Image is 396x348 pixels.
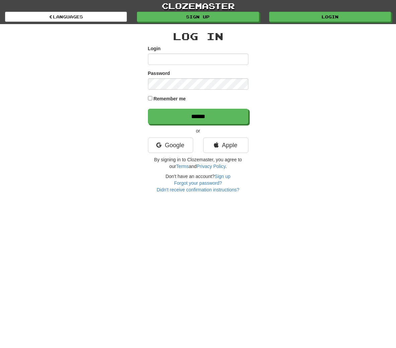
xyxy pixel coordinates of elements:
p: By signing in to Clozemaster, you agree to our and . [148,156,248,170]
a: Login [269,12,391,22]
a: Sign up [137,12,259,22]
div: Don't have an account? [148,173,248,193]
p: or [148,127,248,134]
label: Remember me [153,95,186,102]
a: Didn't receive confirmation instructions? [157,187,239,192]
a: Languages [5,12,127,22]
a: Terms [176,164,189,169]
a: Apple [203,138,248,153]
a: Privacy Policy [196,164,225,169]
a: Google [148,138,193,153]
a: Forgot your password? [174,180,222,186]
label: Login [148,45,161,52]
a: Sign up [215,174,230,179]
h2: Log In [148,31,248,42]
label: Password [148,70,170,77]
